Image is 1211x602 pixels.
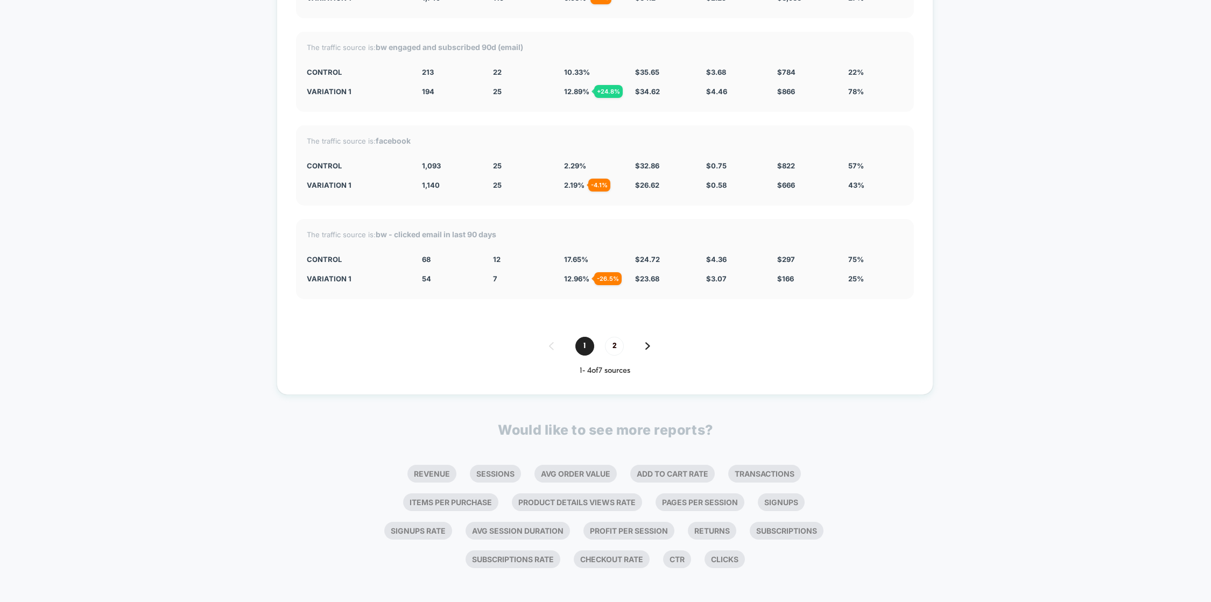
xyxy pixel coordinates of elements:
div: Variation 1 [307,87,406,96]
span: $ 4.36 [706,255,727,264]
li: Subscriptions [750,522,823,540]
span: 17.65 % [564,255,588,264]
li: Returns [688,522,736,540]
span: 25 [493,181,502,189]
span: $ 32.86 [635,161,659,170]
div: The traffic source is: [307,43,903,52]
div: CONTROL [307,255,406,264]
span: $ 0.58 [706,181,727,189]
div: + 24.8 % [594,85,623,98]
div: The traffic source is: [307,136,903,145]
div: CONTROL [307,68,406,76]
div: 78% [848,87,903,96]
li: Add To Cart Rate [630,465,715,483]
div: CONTROL [307,161,406,170]
span: $ 3.68 [706,68,726,76]
span: $ 0.75 [706,161,727,170]
span: 22 [493,68,502,76]
p: Would like to see more reports? [498,422,713,438]
span: $ 3.07 [706,274,727,283]
div: Variation 1 [307,274,406,283]
div: 75% [848,255,903,264]
img: pagination forward [645,342,650,350]
span: 12.96 % [564,274,589,283]
li: Avg Session Duration [466,522,570,540]
strong: bw engaged and subscribed 90d (email) [376,43,523,52]
li: Items Per Purchase [403,493,498,511]
span: 194 [422,87,434,96]
li: Revenue [407,465,456,483]
span: 7 [493,274,497,283]
span: 1 [575,337,594,356]
li: Signups [758,493,805,511]
div: 57% [848,161,903,170]
span: 12 [493,255,501,264]
li: Subscriptions Rate [466,550,560,568]
span: $ 24.72 [635,255,660,264]
span: $ 666 [777,181,795,189]
span: 2 [605,337,624,356]
li: Ctr [663,550,691,568]
li: Avg Order Value [534,465,617,483]
span: $ 297 [777,255,795,264]
li: Profit Per Session [583,522,674,540]
span: $ 26.62 [635,181,659,189]
div: Variation 1 [307,181,406,189]
div: The traffic source is: [307,230,903,239]
span: $ 822 [777,161,795,170]
span: 54 [422,274,431,283]
span: $ 866 [777,87,795,96]
span: 2.19 % [564,181,585,189]
span: 25 [493,161,502,170]
li: Clicks [705,550,745,568]
li: Product Details Views Rate [512,493,642,511]
span: 1,140 [422,181,440,189]
strong: facebook [376,136,411,145]
div: 43% [848,181,903,189]
span: $ 34.62 [635,87,660,96]
strong: bw - clicked email in last 90 days [376,230,496,239]
span: 213 [422,68,434,76]
span: $ 35.65 [635,68,659,76]
span: 1,093 [422,161,441,170]
span: $ 784 [777,68,795,76]
div: 1 - 4 of 7 sources [296,366,914,376]
li: Sessions [470,465,521,483]
li: Checkout Rate [574,550,650,568]
li: Transactions [728,465,801,483]
div: 25% [848,274,903,283]
span: $ 166 [777,274,794,283]
span: 12.89 % [564,87,589,96]
li: Signups Rate [384,522,452,540]
div: - 26.5 % [594,272,622,285]
div: - 4.1 % [588,179,610,192]
span: 25 [493,87,502,96]
span: $ 23.68 [635,274,659,283]
div: 22% [848,68,903,76]
span: 10.33 % [564,68,590,76]
li: Pages Per Session [656,493,744,511]
span: $ 4.46 [706,87,727,96]
span: 2.29 % [564,161,586,170]
span: 68 [422,255,431,264]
